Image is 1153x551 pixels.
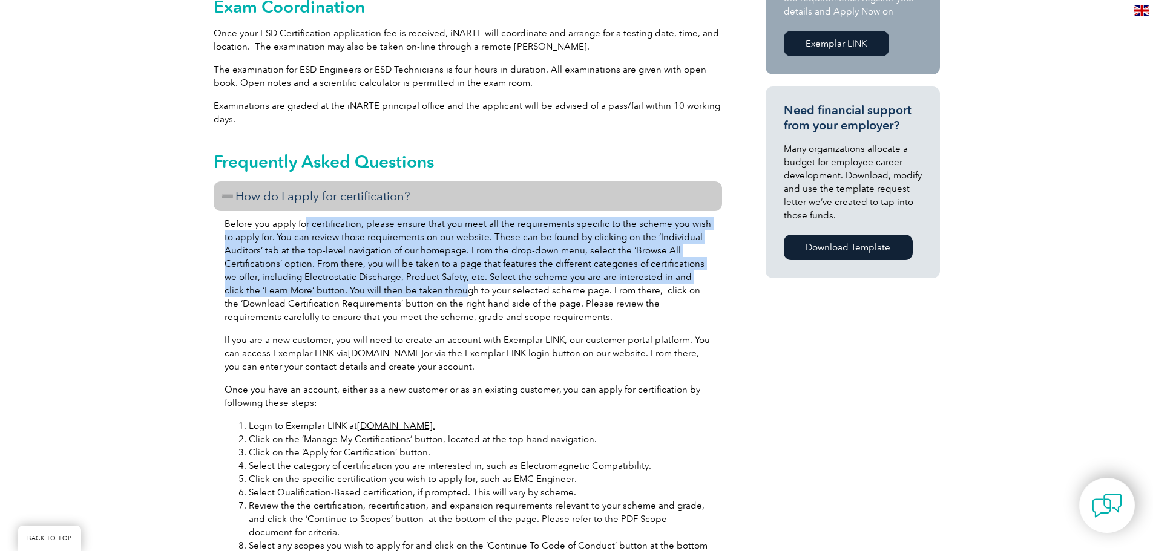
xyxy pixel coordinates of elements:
[225,383,711,409] p: Once you have an account, either as a new customer or as an existing customer, you can apply for ...
[214,152,722,171] h2: Frequently Asked Questions
[249,459,711,472] li: Select the category of certification you are interested in, such as Electromagnetic Compatibility.
[18,526,81,551] a: BACK TO TOP
[249,486,711,499] li: Select Qualification-Based certification, if prompted. This will vary by scheme.
[214,99,722,126] p: Examinations are graded at the iNARTE principal office and the applicant will be advised of a pas...
[249,499,711,539] li: Review the the certification, recertification, and expansion requirements relevant to your scheme...
[1134,5,1149,16] img: en
[784,142,922,222] p: Many organizations allocate a budget for employee career development. Download, modify and use th...
[357,420,435,431] a: [DOMAIN_NAME].
[784,235,913,260] a: Download Template
[214,63,722,90] p: The examination for ESD Engineers or ESD Technicians is four hours in duration. All examinations ...
[249,446,711,459] li: Click on the ‘Apply for Certification’ button.
[249,432,711,446] li: Click on the ‘Manage My Certifications’ button, located at the top-hand navigation.
[1092,491,1122,521] img: contact-chat.png
[225,217,711,324] p: Before you apply for certification, please ensure that you meet all the requirements specific to ...
[784,31,889,56] a: Exemplar LINK
[214,27,722,53] p: Once your ESD Certification application fee is received, iNARTE will coordinate and arrange for a...
[249,472,711,486] li: Click on the specific certification you wish to apply for, such as EMC Engineer.
[214,181,722,211] h3: How do I apply for certification?
[249,419,711,432] li: Login to Exemplar LINK at
[348,348,424,359] a: [DOMAIN_NAME]
[225,333,711,373] p: If you are a new customer, you will need to create an account with Exemplar LINK, our customer po...
[784,103,922,133] h3: Need financial support from your employer?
